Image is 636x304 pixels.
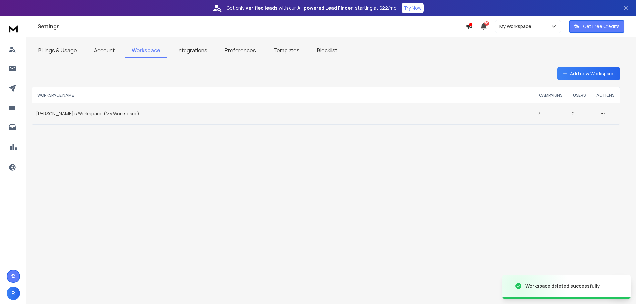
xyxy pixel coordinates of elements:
[404,5,422,11] p: Try Now
[557,67,620,80] button: Add new Workspace
[32,44,83,58] a: Billings & Usage
[591,87,620,103] th: ACTIONS
[568,87,591,103] th: USERS
[525,283,600,289] div: Workspace deleted successfully
[267,44,306,58] a: Templates
[7,22,20,35] img: logo
[246,5,277,11] strong: verified leads
[534,87,568,103] th: CAMPAIGNS
[7,287,20,300] button: R
[32,87,534,103] th: WORKSPACE NAME
[310,44,344,58] a: Blocklist
[569,20,624,33] button: Get Free Credits
[484,21,489,26] span: 50
[402,3,424,13] button: Try Now
[32,103,534,124] td: [PERSON_NAME]'s Workspace (My Workspace)
[297,5,354,11] strong: AI-powered Lead Finder,
[38,22,466,30] h1: Settings
[218,44,263,58] a: Preferences
[583,23,620,30] p: Get Free Credits
[226,5,397,11] p: Get only with our starting at $22/mo
[171,44,214,58] a: Integrations
[87,44,121,58] a: Account
[125,44,167,58] a: Workspace
[499,23,534,30] p: My Workspace
[568,103,591,124] td: 0
[534,103,568,124] td: 7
